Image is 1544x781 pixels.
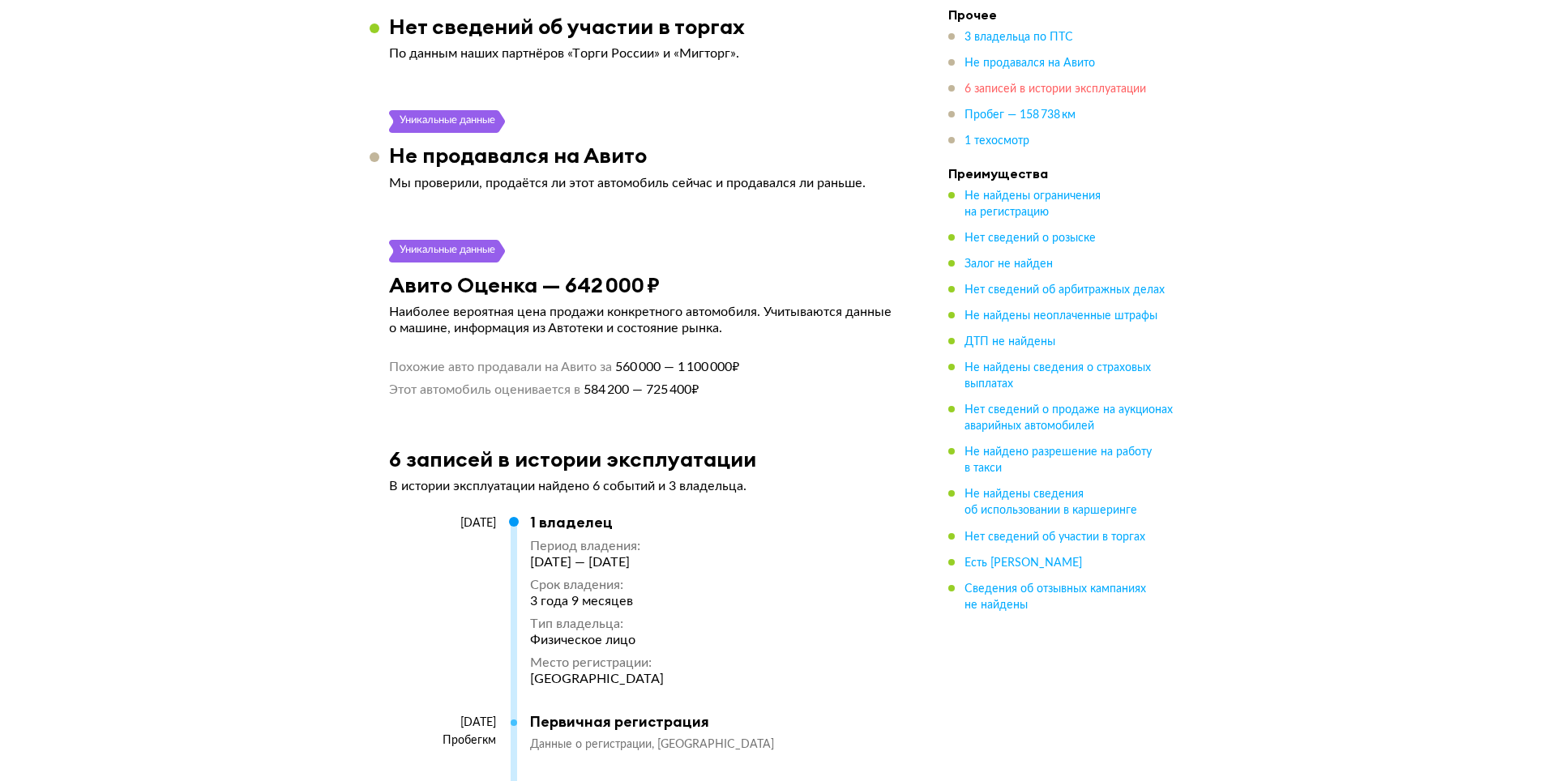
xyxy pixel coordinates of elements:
[964,190,1101,218] span: Не найдены ограничения на регистрацию
[964,58,1095,69] span: Не продавался на Авито
[389,715,496,730] div: [DATE]
[964,233,1096,244] span: Нет сведений о розыске
[530,739,657,750] span: Данные о регистрации
[389,478,900,494] p: В истории эксплуатации найдено 6 событий и 3 владельца.
[530,577,664,593] div: Срок владения :
[530,593,664,609] div: 3 года 9 месяцев
[964,404,1173,432] span: Нет сведений о продаже на аукционах аварийных автомобилей
[530,632,664,648] div: Физическое лицо
[964,531,1145,542] span: Нет сведений об участии в торгах
[964,83,1146,95] span: 6 записей в истории эксплуатации
[389,45,900,62] p: По данным наших партнёров «Торги России» и «Мигторг».
[399,240,496,262] div: Уникальные данные
[530,713,883,731] div: Первичная регистрация
[964,258,1053,270] span: Залог не найден
[964,362,1151,390] span: Не найдены сведения о страховых выплатах
[389,446,756,472] h3: 6 записей в истории эксплуатации
[657,739,774,750] span: [GEOGRAPHIC_DATA]
[964,489,1137,516] span: Не найдены сведения об использовании в каршеринге
[964,310,1157,322] span: Не найдены неоплаченные штрафы
[389,143,647,168] h3: Не продавался на Авито
[389,304,900,336] p: Наиболее вероятная цена продажи конкретного автомобиля. Учитываются данные о машине, информация и...
[948,6,1175,23] h4: Прочее
[964,135,1029,147] span: 1 техосмотр
[399,110,496,133] div: Уникальные данные
[389,359,612,375] span: Похожие авто продавали на Авито за
[530,671,664,687] div: [GEOGRAPHIC_DATA]
[389,14,745,39] h3: Нет сведений об участии в торгах
[530,538,664,554] div: Период владения :
[389,175,900,191] p: Мы проверили, продаётся ли этот автомобиль сейчас и продавался ли раньше.
[964,583,1146,610] span: Сведения об отзывных кампаниях не найдены
[612,359,739,375] span: 560 000 — 1 100 000 ₽
[389,382,580,398] span: Этот автомобиль оценивается в
[964,336,1055,348] span: ДТП не найдены
[964,284,1165,296] span: Нет сведений об арбитражных делах
[530,655,664,671] div: Место регистрации :
[964,109,1076,121] span: Пробег — 158 738 км
[530,616,664,632] div: Тип владельца :
[530,554,664,570] div: [DATE] — [DATE]
[580,382,699,398] span: 584 200 — 725 400 ₽
[389,272,660,297] h3: Авито Оценка — 642 000 ₽
[964,557,1082,568] span: Есть [PERSON_NAME]
[389,733,496,748] div: Пробег км
[964,32,1073,43] span: 3 владельца по ПТС
[389,516,496,531] div: [DATE]
[948,165,1175,181] h4: Преимущества
[530,514,664,531] div: 1 владелец
[964,446,1152,474] span: Не найдено разрешение на работу в такси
